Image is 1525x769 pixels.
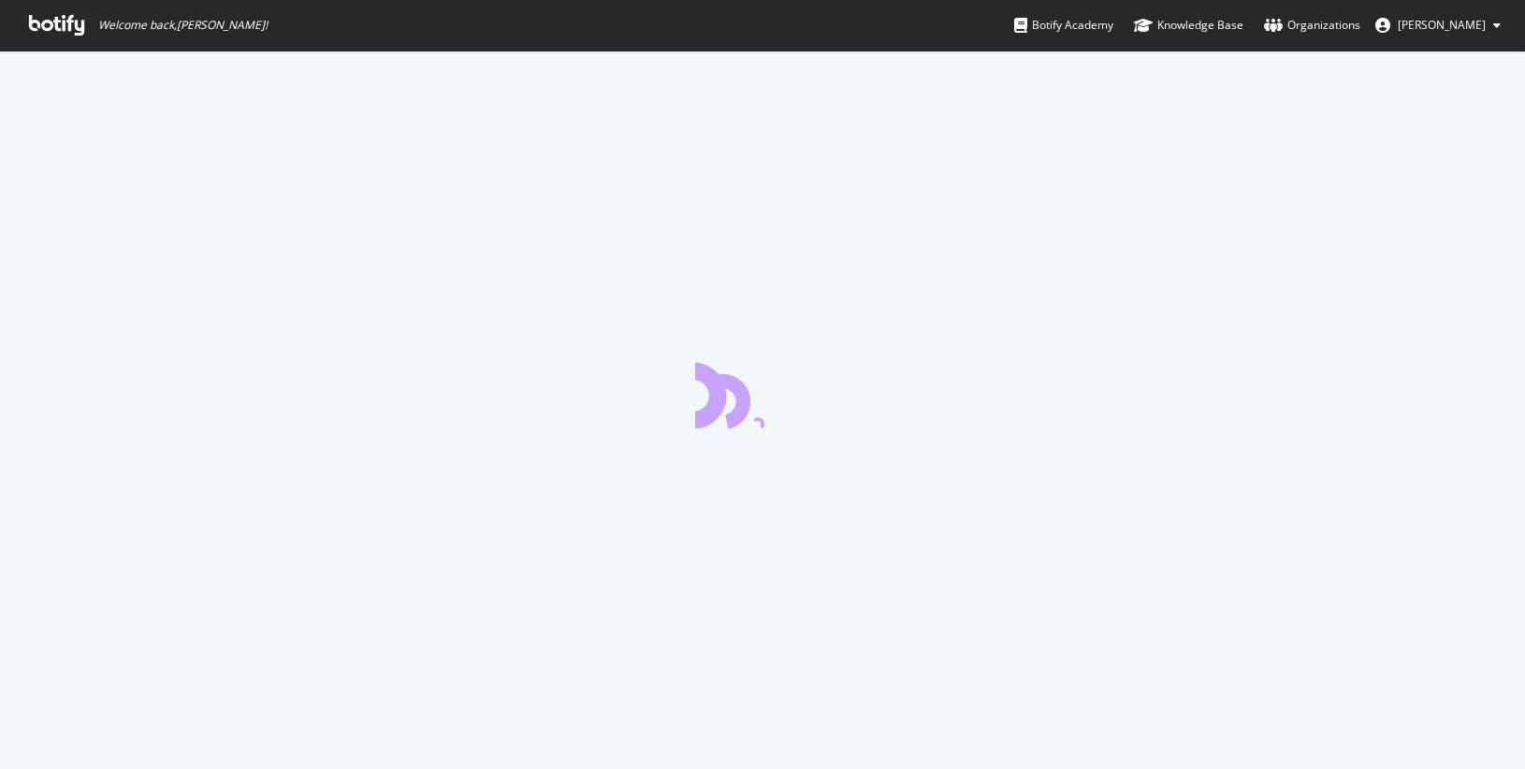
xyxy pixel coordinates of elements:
[1264,16,1360,35] div: Organizations
[98,18,268,33] span: Welcome back, [PERSON_NAME] !
[1014,16,1113,35] div: Botify Academy
[1360,10,1516,40] button: [PERSON_NAME]
[695,361,830,428] div: animation
[1134,16,1243,35] div: Knowledge Base
[1398,17,1486,33] span: Olivier Gourdin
